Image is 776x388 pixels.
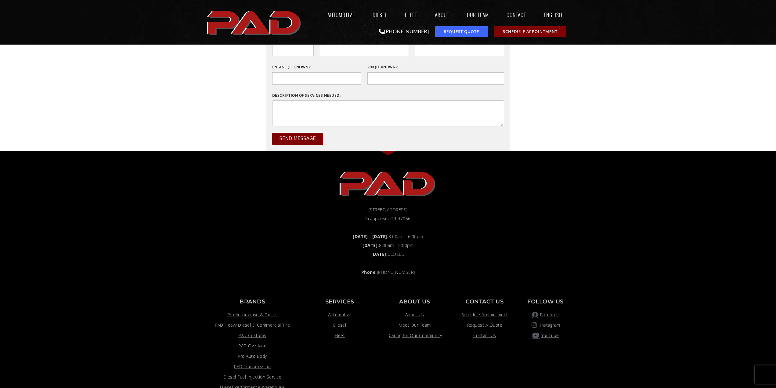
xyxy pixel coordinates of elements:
[367,62,398,72] label: VIN (if known):
[383,321,446,329] a: Meet Our Team
[208,269,568,276] a: Phone:[PHONE_NUMBER]
[208,363,297,370] a: PAD Transmission
[234,363,271,370] span: PAD Transmission
[205,6,304,39] a: pro automotive and diesel home page
[238,353,267,360] span: Pro Auto Body
[238,342,266,350] span: PAD Overland
[379,28,429,35] a: [PHONE_NUMBER]
[303,332,377,339] a: Fleet
[272,62,311,72] label: Engine (if known):
[383,311,446,318] a: About Us
[501,8,532,22] a: Contact
[453,332,517,339] a: Contact Us
[538,321,560,329] span: Instagram
[322,8,361,22] a: Automotive
[205,6,304,39] img: The image shows the word "PAD" in bold, red, uppercase letters with a slight shadow effect.
[473,332,496,339] span: Contact Us
[523,299,568,304] p: Follow Us
[353,234,388,239] b: [DATE] - [DATE]:
[208,299,297,304] p: Brands
[444,30,479,34] span: Request Quote
[208,311,297,318] a: Pro Automotive & Diesel
[523,321,568,329] a: pro automotive and diesel instagram page
[365,215,411,222] span: Scappoose, OR 97056
[538,8,571,22] a: English
[303,321,377,329] a: Diesel
[208,321,297,329] a: Visit link opens in a new tab
[353,233,423,240] span: 8:00am - 6:00pm
[461,311,508,318] span: Schedule Appointment
[369,206,408,213] span: [STREET_ADDRESS]
[208,342,297,350] a: Visit link opens in a new tab
[435,26,488,37] a: request a service or repair quote
[303,311,377,318] a: Automotive
[453,311,517,318] a: Schedule Appointment
[363,242,413,249] span: 8:00am - 5:00pm
[429,8,455,22] a: About
[337,166,438,200] img: The image shows the word "PAD" in bold, red, uppercase letters with a slight shadow effect.
[540,332,559,339] span: YouTube
[333,321,346,329] span: Diesel
[461,8,495,22] a: Our Team
[367,8,393,22] a: Diesel
[208,373,297,381] a: Visit link opens in a new tab
[208,166,568,200] a: pro automotive and diesel home page
[328,311,351,318] span: Automotive
[238,332,266,339] span: PAD Customs
[399,321,431,329] span: Meet Our Team
[371,251,405,258] span: CLOSED
[208,332,297,339] a: PAD Customs
[383,299,446,304] p: About Us
[467,321,503,329] span: Request A Quote
[494,26,566,37] a: schedule repair or service appointment
[539,311,560,318] span: Facebook
[335,332,345,339] span: Fleet
[371,251,388,257] b: [DATE]:
[304,8,571,22] nav: Menu
[272,133,323,145] button: Send Message
[453,321,517,329] a: Request A Quote
[453,299,517,304] p: Contact us
[383,332,446,339] a: Caring for Our Community
[361,269,377,275] strong: Phone:
[405,311,424,318] span: About Us
[363,242,379,248] b: [DATE]:
[280,136,316,141] span: Send Message
[387,332,442,339] span: Caring for Our Community
[227,311,278,318] span: Pro Automotive & Diesel
[399,8,423,22] a: Fleet
[272,91,341,100] label: Description of services needed:
[361,269,415,276] span: [PHONE_NUMBER]
[208,353,297,360] a: Visit link opens in a new tab
[215,321,290,329] span: PAD Heavy Diesel & Commercial Tire
[523,311,568,318] a: pro automotive and diesel facebook page
[503,30,558,34] span: Schedule Appointment
[223,373,282,381] span: Diesel Fuel Injection Service
[303,299,377,304] p: Services
[523,332,568,339] a: YouTube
